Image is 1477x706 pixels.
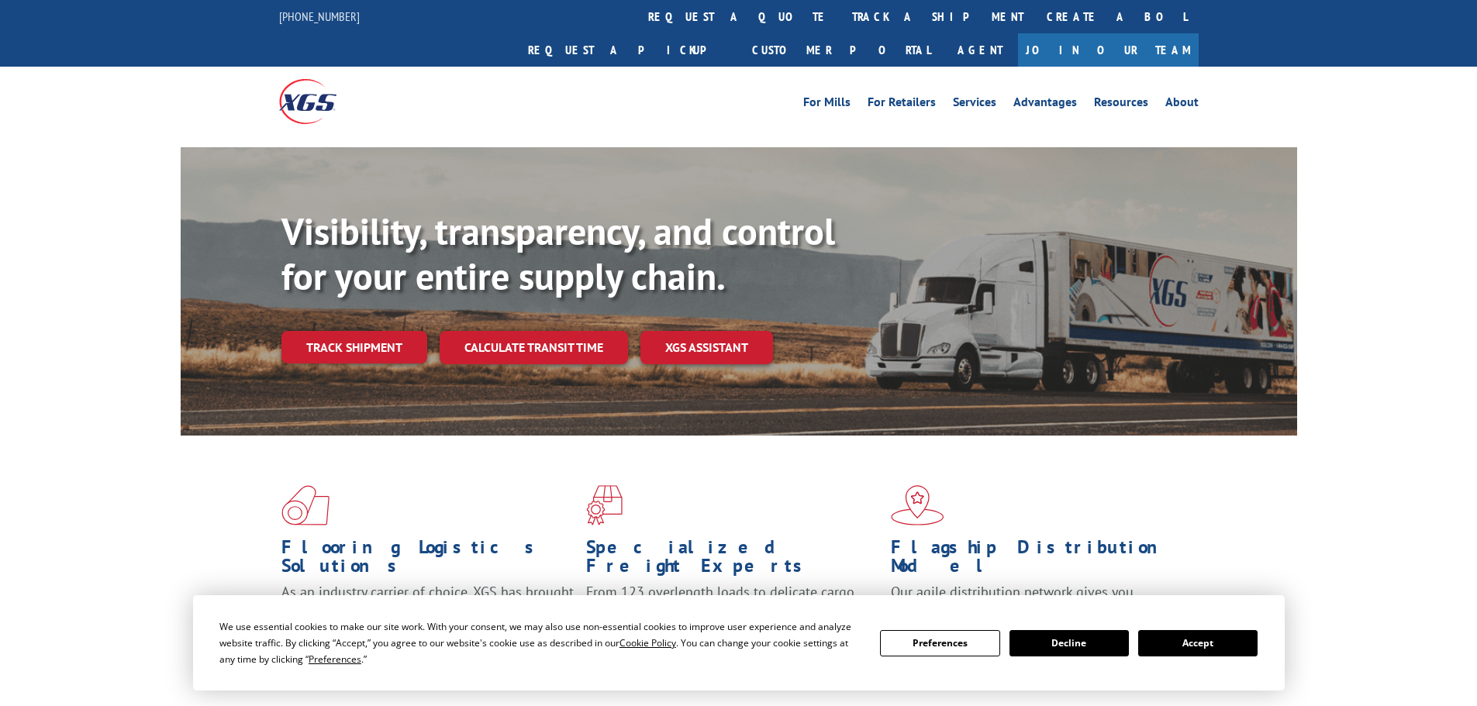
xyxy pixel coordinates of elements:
[942,33,1018,67] a: Agent
[309,653,361,666] span: Preferences
[1094,96,1148,113] a: Resources
[640,331,773,364] a: XGS ASSISTANT
[281,207,835,300] b: Visibility, transparency, and control for your entire supply chain.
[891,583,1176,619] span: Our agile distribution network gives you nationwide inventory management on demand.
[1009,630,1129,656] button: Decline
[880,630,999,656] button: Preferences
[868,96,936,113] a: For Retailers
[619,636,676,649] span: Cookie Policy
[586,538,879,583] h1: Specialized Freight Experts
[281,331,427,363] a: Track shipment
[279,9,360,24] a: [PHONE_NUMBER]
[1018,33,1199,67] a: Join Our Team
[586,583,879,652] p: From 123 overlength loads to delicate cargo, our experienced staff knows the best way to move you...
[281,485,330,525] img: xgs-icon-total-supply-chain-intelligence-red
[891,485,944,525] img: xgs-icon-flagship-distribution-model-red
[281,538,575,583] h1: Flooring Logistics Solutions
[1013,96,1077,113] a: Advantages
[891,538,1184,583] h1: Flagship Distribution Model
[953,96,996,113] a: Services
[1165,96,1199,113] a: About
[1138,630,1258,656] button: Accept
[740,33,942,67] a: Customer Portal
[803,96,851,113] a: For Mills
[219,618,861,667] div: We use essential cookies to make our site work. With your consent, we may also use non-essential ...
[193,595,1285,691] div: Cookie Consent Prompt
[586,485,623,525] img: xgs-icon-focused-on-flooring-red
[516,33,740,67] a: Request a pickup
[281,583,574,638] span: As an industry carrier of choice, XGS has brought innovation and dedication to flooring logistics...
[440,331,628,364] a: Calculate transit time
